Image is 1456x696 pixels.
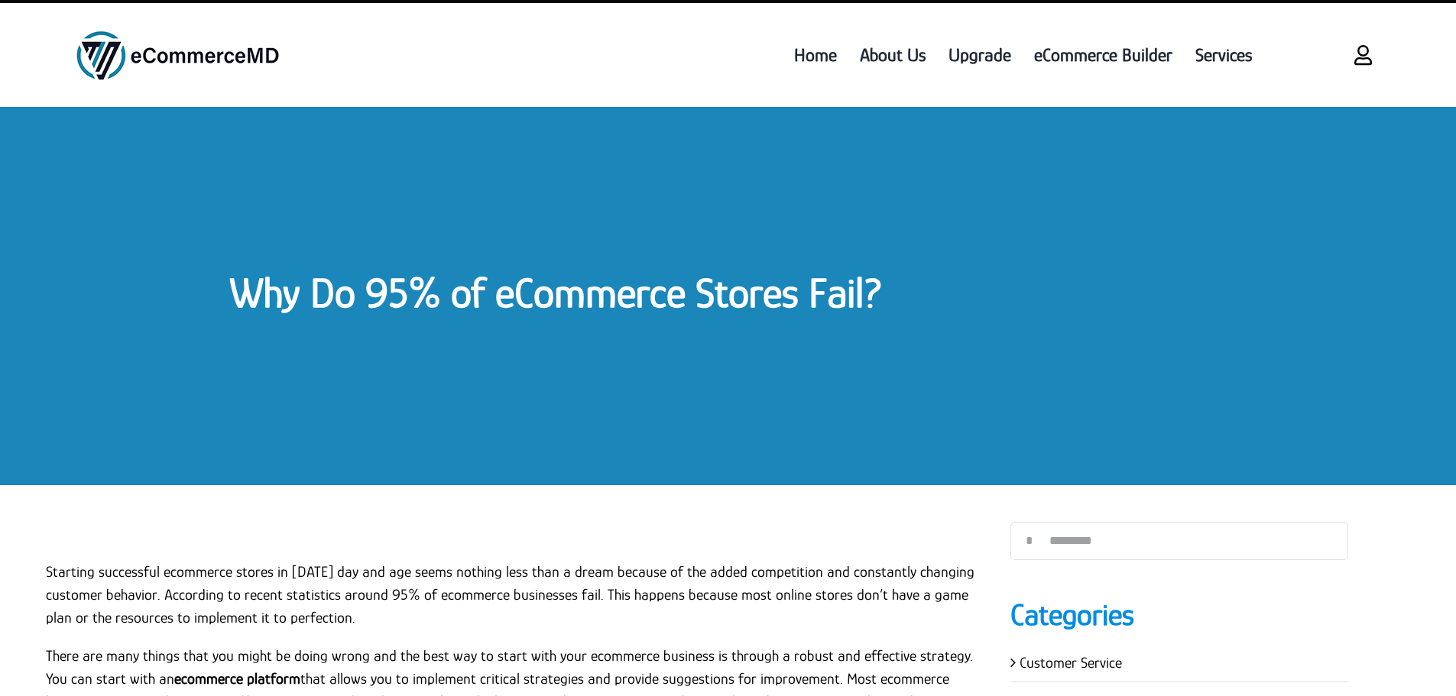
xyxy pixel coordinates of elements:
[860,41,926,69] span: About Us
[1343,35,1383,76] a: Link to https://www.ecommercemd.com/login
[937,18,1023,92] a: Upgrade
[1195,41,1252,69] span: Services
[345,18,1263,92] nav: Menu
[1010,594,1349,636] h4: Categories
[73,29,283,46] a: ecommercemd logo
[1020,654,1122,671] a: Customer Service
[1010,522,1049,560] input: Search
[1010,522,1349,560] input: Search...
[174,670,300,687] a: ecommerce platform
[1361,601,1456,673] iframe: chat widget
[46,560,987,629] p: Starting successful ecommerce stores in [DATE] day and age seems nothing less than a dream becaus...
[1023,18,1184,92] a: eCommerce Builder
[783,18,848,92] a: Home
[229,269,883,316] a: Why Do 95% of eCommerce Stores Fail?
[1184,18,1263,92] a: Services
[73,30,283,81] img: ecommercemd logo
[848,18,937,92] a: About Us
[1034,41,1172,69] span: eCommerce Builder
[794,41,837,69] span: Home
[949,41,1011,69] span: Upgrade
